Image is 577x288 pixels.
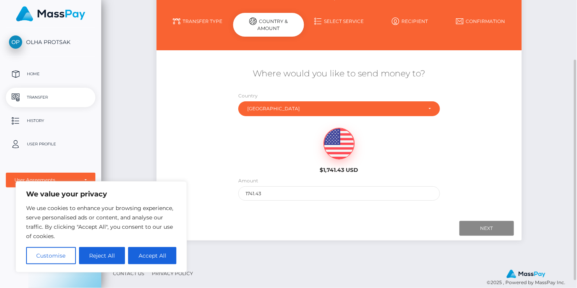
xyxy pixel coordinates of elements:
[26,247,76,264] button: Customise
[79,247,125,264] button: Reject All
[110,267,147,279] a: Contact Us
[128,247,176,264] button: Accept All
[238,101,440,116] button: Ukraine
[6,39,95,46] span: OLHA PROTSAK
[507,270,545,278] img: MassPay
[162,14,233,28] a: Transfer Type
[238,92,258,99] label: Country
[6,111,95,131] a: History
[14,177,78,183] div: User Agreements
[6,173,95,187] button: User Agreements
[162,68,516,80] h5: Where would you like to send money to?
[26,203,176,241] p: We use cookies to enhance your browsing experience, serve personalised ads or content, and analys...
[324,128,354,159] img: USD.png
[9,92,92,103] p: Transfer
[304,14,375,28] a: Select Service
[16,181,187,272] div: We value your privacy
[233,13,304,37] div: Country & Amount
[247,106,422,112] div: [GEOGRAPHIC_DATA]
[16,6,85,21] img: MassPay
[9,115,92,127] p: History
[238,177,258,184] label: Amount
[445,14,516,28] a: Confirmation
[26,189,176,199] p: We value your privacy
[6,134,95,154] a: User Profile
[487,269,571,286] div: © 2025 , Powered by MassPay Inc.
[9,138,92,150] p: User Profile
[149,267,196,279] a: Privacy Policy
[459,221,514,236] input: Next
[294,167,384,173] h6: $1,741.43 USD
[375,14,445,28] a: Recipient
[238,186,440,201] input: Amount to send in USD (Maximum: 1741.43)
[9,68,92,80] p: Home
[6,88,95,107] a: Transfer
[6,64,95,84] a: Home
